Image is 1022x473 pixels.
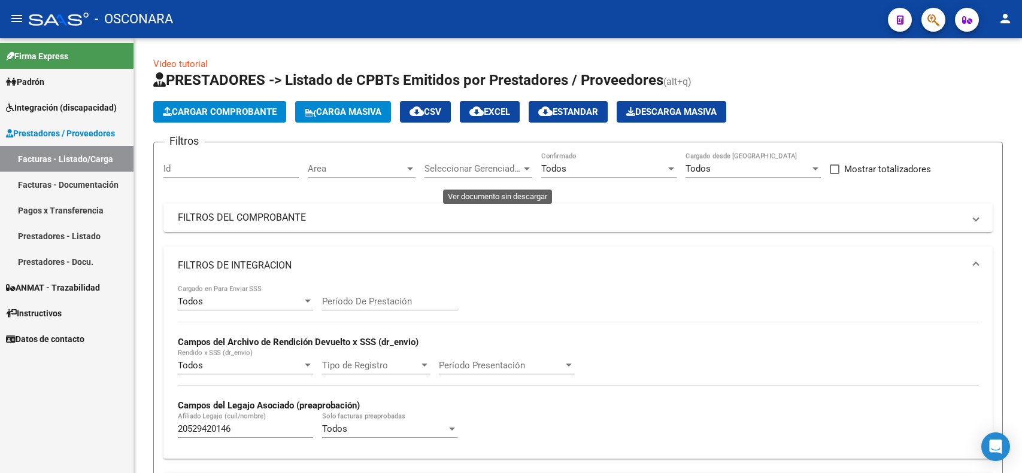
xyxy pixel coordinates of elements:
span: Tipo de Registro [322,360,419,371]
mat-panel-title: FILTROS DEL COMPROBANTE [178,211,964,224]
span: Mostrar totalizadores [844,162,931,176]
strong: Campos del Legajo Asociado (preaprobación) [178,400,360,411]
button: Estandar [529,101,608,123]
span: Area [308,163,405,174]
span: Todos [686,163,711,174]
span: Todos [322,423,347,434]
span: Estandar [538,106,598,117]
mat-expansion-panel-header: FILTROS DE INTEGRACION [163,246,993,285]
button: Descarga Masiva [617,101,726,123]
span: Carga Masiva [305,106,381,117]
mat-expansion-panel-header: FILTROS DEL COMPROBANTE [163,203,993,232]
a: Video tutorial [153,59,208,69]
mat-panel-title: FILTROS DE INTEGRACION [178,259,964,272]
h3: Filtros [163,133,205,149]
span: Instructivos [6,307,62,320]
span: Todos [178,296,203,307]
mat-icon: cloud_download [538,104,553,118]
mat-icon: menu [10,11,24,26]
button: EXCEL [460,101,520,123]
span: Prestadores / Proveedores [6,127,115,140]
app-download-masive: Descarga masiva de comprobantes (adjuntos) [617,101,726,123]
div: Open Intercom Messenger [981,432,1010,461]
div: FILTROS DE INTEGRACION [163,285,993,459]
mat-icon: cloud_download [410,104,424,118]
span: Integración (discapacidad) [6,101,117,114]
span: Padrón [6,75,44,89]
span: - OSCONARA [95,6,173,32]
span: Todos [541,163,566,174]
span: Seleccionar Gerenciador [424,163,521,174]
span: EXCEL [469,106,510,117]
mat-icon: person [998,11,1012,26]
span: (alt+q) [663,76,692,87]
button: Carga Masiva [295,101,391,123]
span: ANMAT - Trazabilidad [6,281,100,294]
span: Período Presentación [439,360,563,371]
span: Firma Express [6,50,68,63]
span: Descarga Masiva [626,106,717,117]
strong: Campos del Archivo de Rendición Devuelto x SSS (dr_envio) [178,337,418,347]
mat-icon: cloud_download [469,104,484,118]
span: Datos de contacto [6,332,84,346]
span: Todos [178,360,203,371]
button: CSV [400,101,451,123]
span: Cargar Comprobante [163,106,277,117]
button: Cargar Comprobante [153,101,286,123]
span: PRESTADORES -> Listado de CPBTs Emitidos por Prestadores / Proveedores [153,72,663,89]
span: CSV [410,106,441,117]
